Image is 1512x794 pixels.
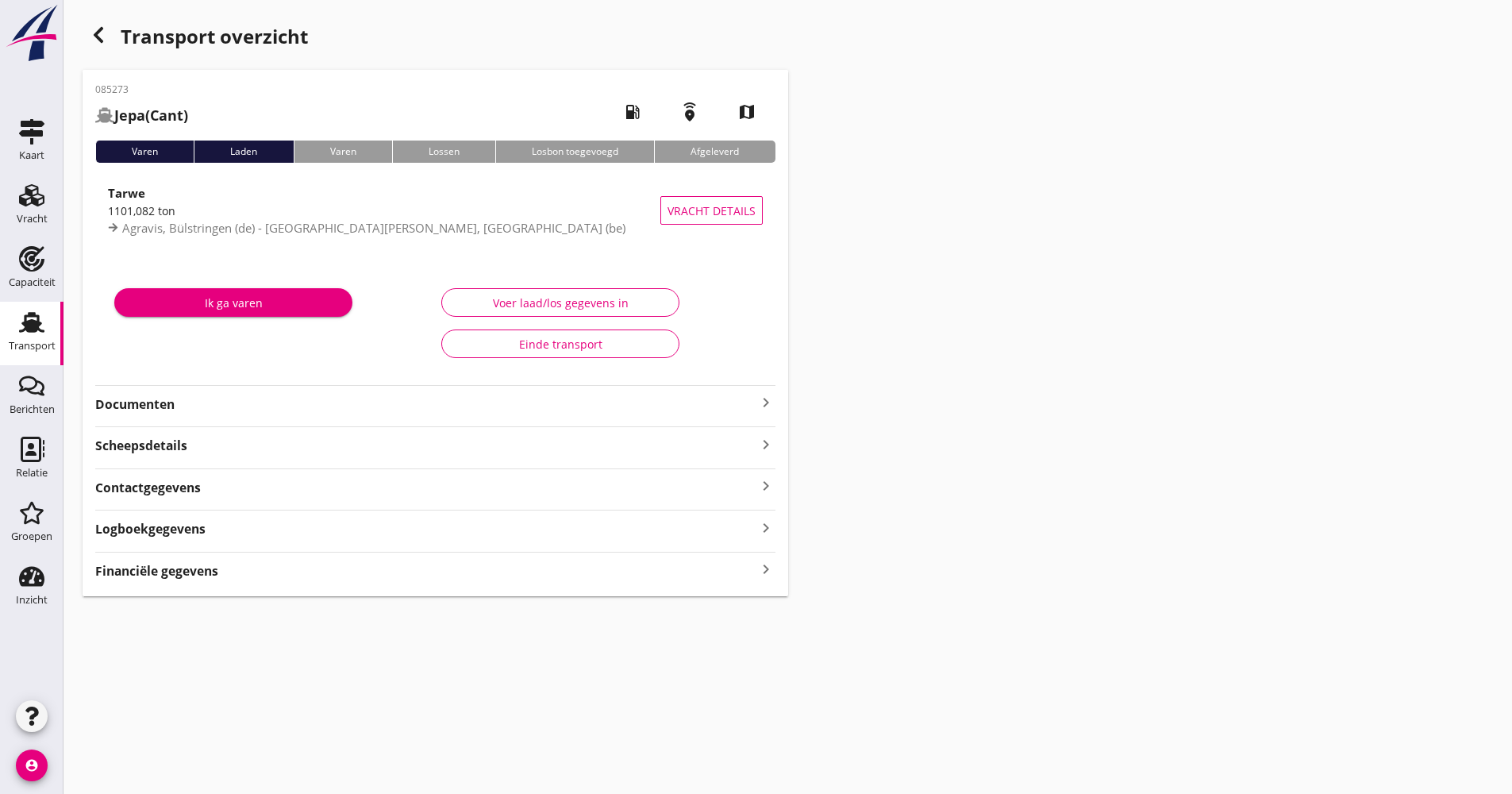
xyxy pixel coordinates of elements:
div: Varen [294,141,392,163]
button: Vracht details [660,196,763,225]
div: Groepen [11,531,52,542]
div: Transport [9,341,56,351]
i: keyboard_arrow_right [756,393,775,412]
strong: Jepa [114,106,145,125]
div: Lossen [392,141,495,163]
div: Einde transport [455,336,666,353]
div: Varen [95,141,194,163]
div: Relatie [16,468,48,478]
div: Losbon toegevoegd [495,141,654,163]
div: Ik ga varen [127,295,340,311]
i: keyboard_arrow_right [756,476,775,497]
i: account_circle [16,750,48,781]
h2: (Cant) [95,105,188,126]
div: Capaciteit [9,277,56,287]
span: Vracht details [668,202,756,219]
i: local_gas_station [610,90,655,134]
i: keyboard_arrow_right [756,559,775,580]
a: Tarwe1101,082 tonAgravis, Bülstringen (de) - [GEOGRAPHIC_DATA][PERSON_NAME], [GEOGRAPHIC_DATA] (b... [95,175,775,245]
div: Vracht [17,214,48,224]
div: 1101,082 ton [108,202,660,219]
button: Voer laad/los gegevens in [441,288,679,317]
i: keyboard_arrow_right [756,434,775,455]
div: Inzicht [16,595,48,605]
strong: Documenten [95,395,756,414]
span: Agravis, Bülstringen (de) - [GEOGRAPHIC_DATA][PERSON_NAME], [GEOGRAPHIC_DATA] (be) [122,220,625,236]
i: map [725,90,769,134]
strong: Tarwe [108,185,145,201]
div: Laden [194,141,293,163]
strong: Contactgegevens [95,479,201,497]
div: Kaart [19,150,44,160]
p: 085273 [95,83,188,97]
div: Voer laad/los gegevens in [455,295,666,311]
button: Einde transport [441,330,679,358]
strong: Logboekgegevens [95,520,206,538]
strong: Scheepsdetails [95,437,187,455]
strong: Financiële gegevens [95,562,218,580]
i: emergency_share [668,90,712,134]
img: logo-small.a267ee39.svg [3,4,60,63]
h1: Transport overzicht [83,19,788,70]
i: keyboard_arrow_right [756,517,775,538]
div: Afgeleverd [654,141,775,163]
button: Ik ga varen [114,288,352,317]
div: Berichten [10,404,55,414]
